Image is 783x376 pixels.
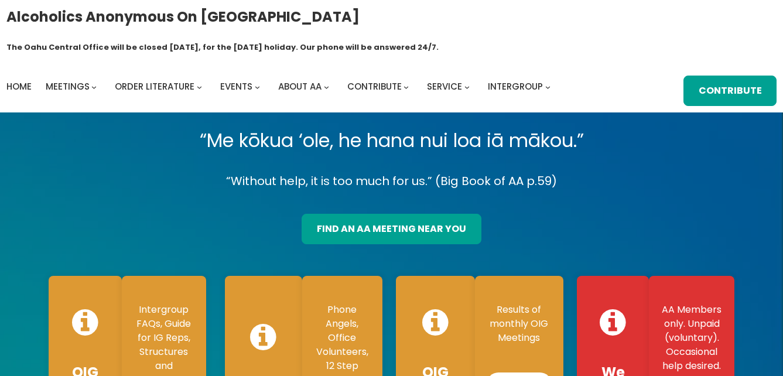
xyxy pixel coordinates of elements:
span: Meetings [46,80,90,93]
a: About AA [278,78,322,95]
button: About AA submenu [324,84,329,90]
button: Meetings submenu [91,84,97,90]
p: “Without help, it is too much for us.” (Big Book of AA p.59) [39,171,744,192]
a: find an aa meeting near you [302,214,481,244]
button: Contribute submenu [404,84,409,90]
a: Alcoholics Anonymous on [GEOGRAPHIC_DATA] [6,4,360,29]
button: Service submenu [464,84,470,90]
button: Intergroup submenu [545,84,551,90]
button: Order Literature submenu [197,84,202,90]
h1: The Oahu Central Office will be closed [DATE], for the [DATE] holiday. Our phone will be answered... [6,42,439,53]
p: AA Members only. Unpaid (voluntary). Occasional help desired. [661,303,723,373]
a: Home [6,78,32,95]
p: Results of monthly OIG Meetings [487,303,552,345]
p: “Me kōkua ‘ole, he hana nui loa iā mākou.” [39,124,744,157]
a: Contribute [683,76,777,106]
a: Service [427,78,462,95]
span: Events [220,80,252,93]
a: Contribute [347,78,402,95]
span: Service [427,80,462,93]
span: Order Literature [115,80,194,93]
span: Intergroup [488,80,543,93]
a: Meetings [46,78,90,95]
a: Events [220,78,252,95]
button: Events submenu [255,84,260,90]
nav: Intergroup [6,78,555,95]
span: Contribute [347,80,402,93]
a: Intergroup [488,78,543,95]
span: Home [6,80,32,93]
span: About AA [278,80,322,93]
